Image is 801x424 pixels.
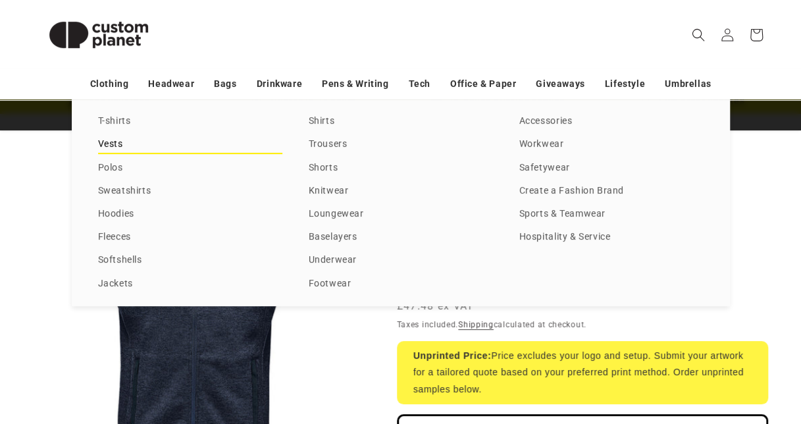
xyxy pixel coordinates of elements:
img: Custom Planet [33,5,165,65]
a: Office & Paper [450,72,516,95]
a: Vests [98,136,282,153]
a: Baselayers [309,228,493,246]
a: Bags [214,72,236,95]
a: Underwear [309,252,493,269]
a: Softshells [98,252,282,269]
strong: Unprinted Price: [413,350,492,361]
a: Accessories [519,113,704,130]
a: Jackets [98,275,282,293]
a: Shorts [309,159,493,177]
a: Giveaways [536,72,584,95]
a: Pens & Writing [322,72,388,95]
a: Loungewear [309,205,493,223]
a: Umbrellas [665,72,711,95]
a: Safetywear [519,159,704,177]
a: Clothing [90,72,129,95]
a: Fleeces [98,228,282,246]
div: Taxes included. calculated at checkout. [397,318,768,331]
a: Polos [98,159,282,177]
a: Shipping [458,320,494,329]
a: Knitwear [309,182,493,200]
a: Tech [408,72,430,95]
a: Create a Fashion Brand [519,182,704,200]
a: T-shirts [98,113,282,130]
a: Sweatshirts [98,182,282,200]
a: Workwear [519,136,704,153]
a: Sports & Teamwear [519,205,704,223]
a: Hoodies [98,205,282,223]
div: Price excludes your logo and setup. Submit your artwork for a tailored quote based on your prefer... [397,341,768,404]
a: Headwear [148,72,194,95]
summary: Search [684,20,713,49]
a: Trousers [309,136,493,153]
span: £47.48 ex VAT [397,299,474,314]
a: Hospitality & Service [519,228,704,246]
a: Shirts [309,113,493,130]
a: Lifestyle [605,72,645,95]
a: Footwear [309,275,493,293]
iframe: Chat Widget [581,282,801,424]
a: Drinkware [257,72,302,95]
